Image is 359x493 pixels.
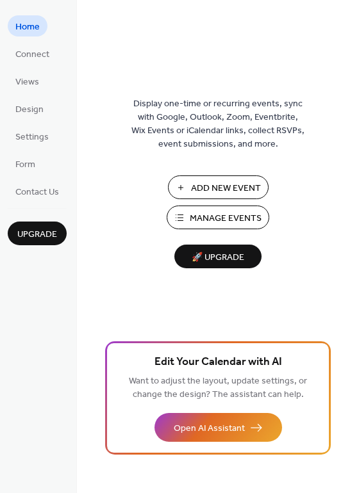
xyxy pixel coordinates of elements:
[8,98,51,119] a: Design
[15,131,49,144] span: Settings
[154,413,282,442] button: Open AI Assistant
[17,228,57,241] span: Upgrade
[8,125,56,147] a: Settings
[174,245,262,268] button: 🚀 Upgrade
[131,97,305,151] span: Display one-time or recurring events, sync with Google, Outlook, Zoom, Eventbrite, Wix Events or ...
[8,153,43,174] a: Form
[15,103,44,117] span: Design
[191,182,261,195] span: Add New Event
[15,76,39,89] span: Views
[190,212,262,225] span: Manage Events
[168,175,269,199] button: Add New Event
[8,222,67,245] button: Upgrade
[15,186,59,199] span: Contact Us
[154,353,282,371] span: Edit Your Calendar with AI
[15,158,35,172] span: Form
[15,48,49,61] span: Connect
[15,20,40,34] span: Home
[8,43,57,64] a: Connect
[8,70,47,92] a: Views
[167,206,269,229] button: Manage Events
[174,422,245,435] span: Open AI Assistant
[8,181,67,202] a: Contact Us
[8,15,47,36] a: Home
[129,373,307,403] span: Want to adjust the layout, update settings, or change the design? The assistant can help.
[182,249,254,266] span: 🚀 Upgrade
